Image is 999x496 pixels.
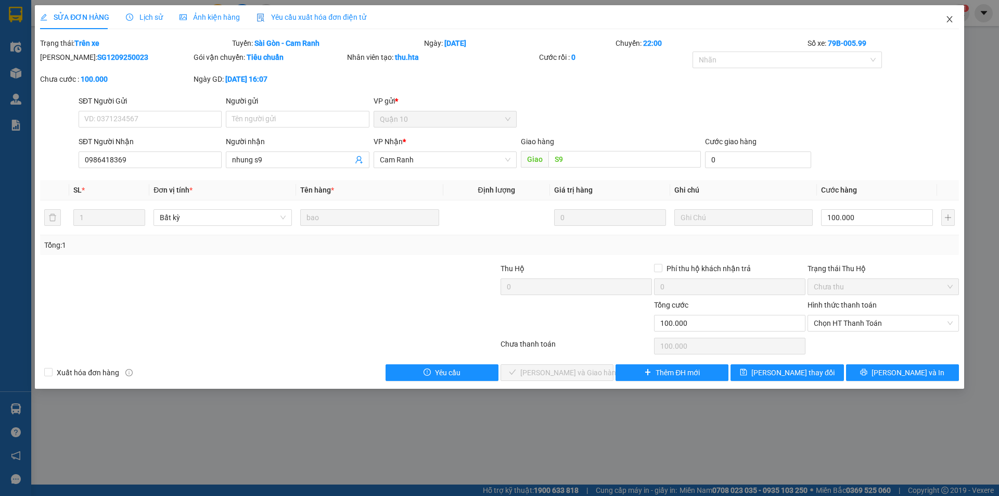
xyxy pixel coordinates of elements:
[40,52,191,63] div: [PERSON_NAME]:
[180,14,187,21] span: picture
[662,263,755,274] span: Phí thu hộ khách nhận trả
[225,75,267,83] b: [DATE] 16:07
[231,37,423,49] div: Tuyến:
[424,368,431,377] span: exclamation-circle
[74,39,99,47] b: Trên xe
[194,52,345,63] div: Gói vận chuyển:
[40,73,191,85] div: Chưa cước :
[670,180,817,200] th: Ghi chú
[945,15,954,23] span: close
[81,75,108,83] b: 100.000
[160,210,286,225] span: Bất kỳ
[808,263,959,274] div: Trạng thái Thu Hộ
[814,279,953,295] span: Chưa thu
[872,367,944,378] span: [PERSON_NAME] và In
[846,364,959,381] button: printer[PERSON_NAME] và In
[808,301,877,309] label: Hình thức thanh toán
[73,186,82,194] span: SL
[705,137,757,146] label: Cước giao hàng
[125,369,133,376] span: info-circle
[226,95,369,107] div: Người gửi
[194,73,345,85] div: Ngày GD:
[300,186,334,194] span: Tên hàng
[40,14,47,21] span: edit
[501,364,613,381] button: check[PERSON_NAME] và Giao hàng
[423,37,615,49] div: Ngày:
[53,367,123,378] span: Xuất hóa đơn hàng
[257,13,366,21] span: Yêu cầu xuất hóa đơn điện tử
[935,5,964,34] button: Close
[860,368,867,377] span: printer
[40,13,109,21] span: SỬA ĐƠN HÀNG
[380,111,510,127] span: Quận 10
[44,239,386,251] div: Tổng: 1
[386,364,498,381] button: exclamation-circleYêu cầu
[644,368,651,377] span: plus
[554,209,666,226] input: 0
[300,209,439,226] input: VD: Bàn, Ghế
[347,52,537,63] div: Nhân viên tạo:
[616,364,728,381] button: plusThêm ĐH mới
[226,136,369,147] div: Người nhận
[806,37,960,49] div: Số xe:
[554,186,593,194] span: Giá trị hàng
[247,53,284,61] b: Tiêu chuẩn
[257,14,265,22] img: icon
[548,151,701,168] input: Dọc đường
[751,367,835,378] span: [PERSON_NAME] thay đổi
[941,209,955,226] button: plus
[355,156,363,164] span: user-add
[380,152,510,168] span: Cam Ranh
[814,315,953,331] span: Chọn HT Thanh Toán
[478,186,515,194] span: Định lượng
[44,209,61,226] button: delete
[656,367,700,378] span: Thêm ĐH mới
[254,39,319,47] b: Sài Gòn - Cam Ranh
[79,95,222,107] div: SĐT Người Gửi
[614,37,806,49] div: Chuyến:
[643,39,662,47] b: 22:00
[374,95,517,107] div: VP gửi
[39,37,231,49] div: Trạng thái:
[828,39,866,47] b: 79B-005.99
[705,151,811,168] input: Cước giao hàng
[674,209,813,226] input: Ghi Chú
[571,53,575,61] b: 0
[153,186,193,194] span: Đơn vị tính
[501,264,524,273] span: Thu Hộ
[435,367,460,378] span: Yêu cầu
[821,186,857,194] span: Cước hàng
[539,52,690,63] div: Cước rồi :
[521,137,554,146] span: Giao hàng
[521,151,548,168] span: Giao
[731,364,843,381] button: save[PERSON_NAME] thay đổi
[740,368,747,377] span: save
[126,13,163,21] span: Lịch sử
[499,338,653,357] div: Chưa thanh toán
[654,301,688,309] span: Tổng cước
[97,53,148,61] b: SG1209250023
[79,136,222,147] div: SĐT Người Nhận
[395,53,419,61] b: thu.hta
[374,137,403,146] span: VP Nhận
[126,14,133,21] span: clock-circle
[444,39,466,47] b: [DATE]
[180,13,240,21] span: Ảnh kiện hàng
